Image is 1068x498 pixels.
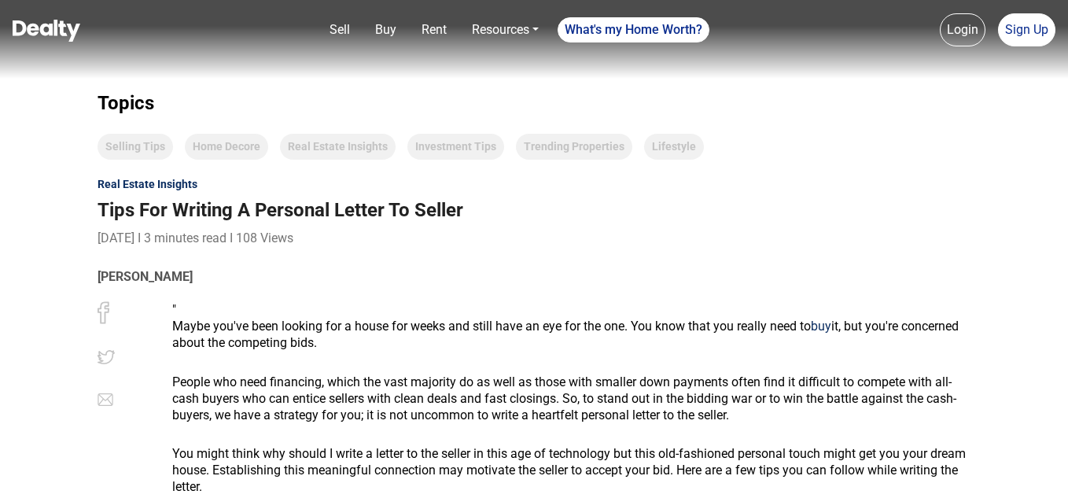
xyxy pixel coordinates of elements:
[98,198,970,222] h1: Tips For Writing A Personal Letter To Seller
[98,391,113,406] a: Email Logo
[466,14,545,46] a: Resources
[369,14,403,46] a: Buy
[98,346,115,368] img: Twitter Logo
[105,140,165,153] a: Selling Tips
[172,319,959,350] span: Maybe you've been looking for a house for weeks and still have an eye for the one. You know that ...
[98,231,970,246] p: [DATE] I 3 minutes read I 108 Views
[13,20,80,42] img: Dealty - Buy, Sell & Rent Homes
[524,140,624,153] a: Trending Properties
[288,140,388,153] a: Real Estate Insights
[652,140,696,153] a: Lifestyle
[415,140,496,153] a: Investment Tips
[98,301,109,324] button: facebook
[98,269,970,285] strong: [PERSON_NAME]
[172,374,956,422] span: People who need financing, which the vast majority do as well as those with smaller down payments...
[98,346,115,368] button: twitter
[172,446,966,494] span: You might think why should I write a letter to the seller in this age of technology but this old-...
[323,14,356,46] a: Sell
[415,14,453,46] a: Rent
[558,17,709,42] a: What's my Home Worth?
[940,13,985,46] a: Login
[98,88,970,118] h1: Topics
[998,13,1055,46] a: Sign Up
[811,319,831,334] a: buy
[193,140,260,153] a: Home Decore
[98,301,109,324] img: FB Logo
[98,178,970,191] h6: Real Estate Insights
[98,393,113,406] img: Email Logo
